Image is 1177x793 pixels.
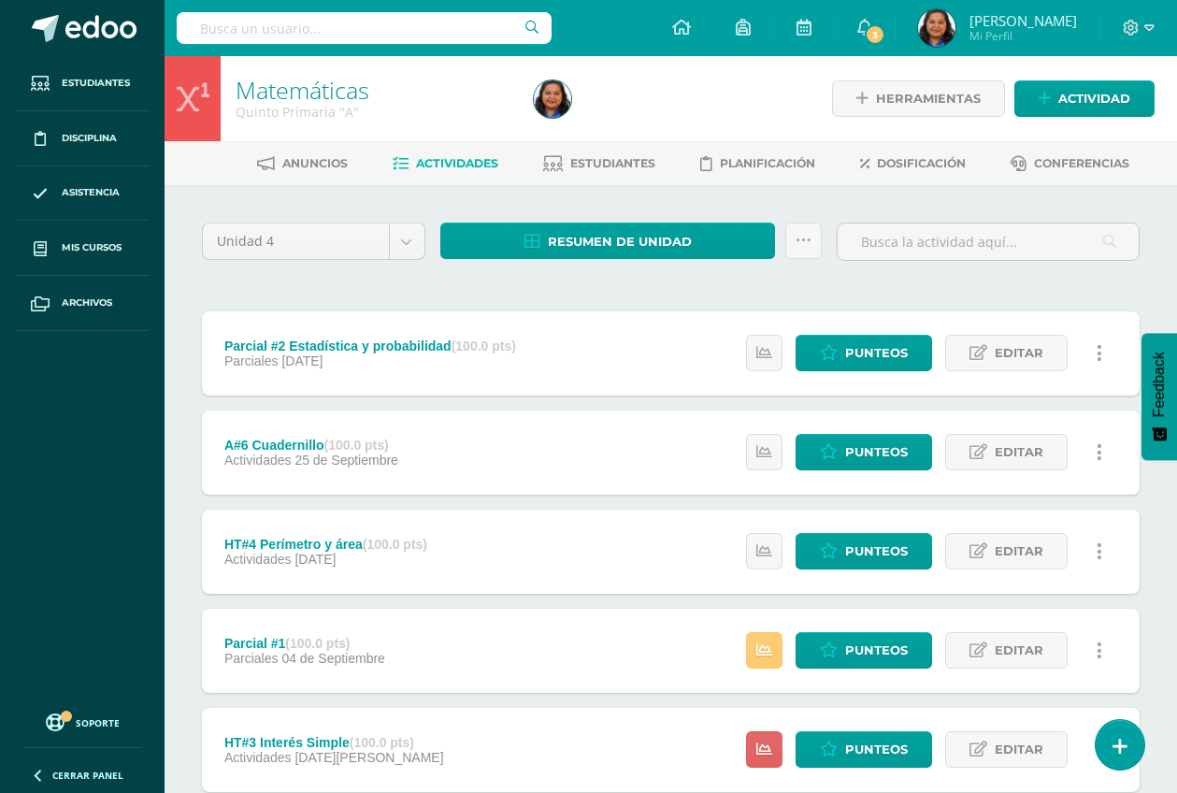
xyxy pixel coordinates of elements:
a: Asistencia [15,166,150,222]
span: Feedback [1151,352,1168,417]
span: Editar [995,633,1043,668]
span: Archivos [62,296,112,310]
span: Anuncios [282,156,348,170]
span: Editar [995,336,1043,370]
span: Estudiantes [570,156,655,170]
a: Dosificación [860,149,966,179]
a: Estudiantes [15,56,150,111]
div: Quinto Primaria 'A' [236,103,511,121]
span: Herramientas [876,81,981,116]
a: Punteos [796,632,932,669]
span: 3 [865,24,885,45]
span: Soporte [76,716,120,729]
div: Parcial #1 [224,636,385,651]
span: Dosificación [877,156,966,170]
span: Parciales [224,651,279,666]
span: Punteos [845,732,908,767]
a: Soporte [22,709,142,734]
span: [DATE] [281,353,323,368]
a: Actividades [393,149,498,179]
span: Editar [995,534,1043,569]
span: Actividades [224,750,292,765]
img: 95ff7255e5efb9ef498d2607293e1cff.png [918,9,955,47]
a: Punteos [796,533,932,570]
span: Parciales [224,353,279,368]
span: Punteos [845,534,908,569]
a: Disciplina [15,111,150,166]
span: 25 de Septiembre [294,453,398,468]
span: Mis cursos [62,240,122,255]
span: Editar [995,435,1043,469]
strong: (100.0 pts) [363,537,427,552]
span: Mi Perfil [969,28,1077,44]
span: Punteos [845,336,908,370]
a: Estudiantes [543,149,655,179]
h1: Matemáticas [236,77,511,103]
span: Estudiantes [62,76,130,91]
span: Unidad 4 [217,223,375,259]
span: Planificación [720,156,815,170]
div: HT#3 Interés Simple [224,735,444,750]
a: Punteos [796,731,932,768]
a: Planificación [700,149,815,179]
a: Actividad [1014,80,1155,117]
span: Disciplina [62,131,117,146]
span: Punteos [845,633,908,668]
a: Conferencias [1011,149,1129,179]
a: Punteos [796,434,932,470]
span: [DATE][PERSON_NAME] [294,750,443,765]
a: Unidad 4 [203,223,424,259]
span: [PERSON_NAME] [969,11,1077,30]
span: [DATE] [294,552,336,567]
span: Actividades [224,552,292,567]
a: Mis cursos [15,221,150,276]
a: Matemáticas [236,74,369,106]
span: Conferencias [1034,156,1129,170]
a: Anuncios [257,149,348,179]
a: Punteos [796,335,932,371]
strong: (100.0 pts) [323,438,388,453]
div: HT#4 Perímetro y área [224,537,427,552]
strong: (100.0 pts) [350,735,414,750]
span: Actividades [416,156,498,170]
span: Editar [995,732,1043,767]
button: Feedback - Mostrar encuesta [1141,333,1177,460]
input: Busca un usuario... [177,12,552,44]
a: Archivos [15,276,150,331]
span: Cerrar panel [52,769,123,782]
a: Resumen de unidad [440,223,776,259]
span: 04 de Septiembre [281,651,385,666]
span: Resumen de unidad [548,224,692,259]
span: Asistencia [62,185,120,200]
input: Busca la actividad aquí... [838,223,1139,260]
div: Parcial #2 Estadística y probabilidad [224,339,516,353]
span: Actividad [1058,81,1130,116]
img: 95ff7255e5efb9ef498d2607293e1cff.png [534,80,571,118]
span: Punteos [845,435,908,469]
strong: (100.0 pts) [452,339,516,353]
a: Herramientas [832,80,1005,117]
div: A#6 Cuadernillo [224,438,398,453]
strong: (100.0 pts) [285,636,350,651]
span: Actividades [224,453,292,468]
